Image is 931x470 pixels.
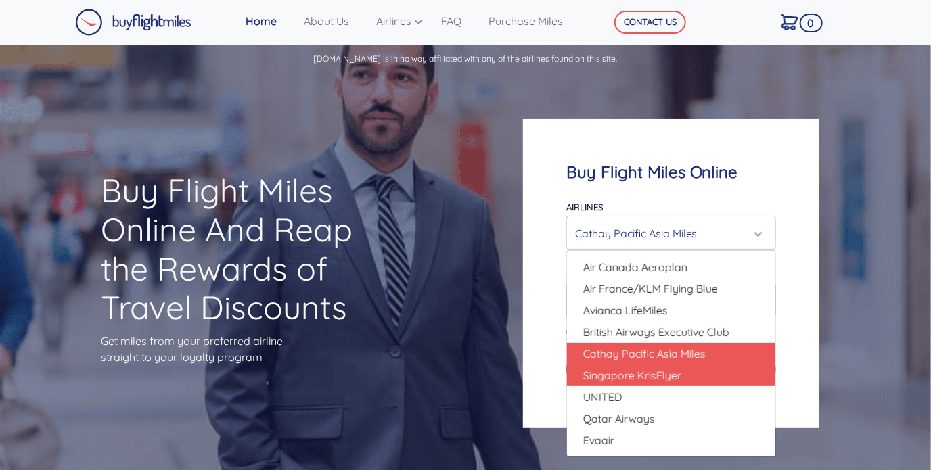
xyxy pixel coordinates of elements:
button: Cathay Pacific Asia Miles [566,216,776,250]
h4: Buy Flight Miles Online [566,162,776,182]
a: Buy Flight Miles Logo [75,5,191,39]
a: FAQ [436,7,483,34]
a: Home [240,7,298,34]
span: British Airways Executive Club [583,324,729,340]
img: Cart [781,14,798,30]
span: Air France/KLM Flying Blue [583,281,718,297]
a: Airlines [371,7,436,34]
div: Cathay Pacific Asia Miles [575,220,759,246]
p: Get miles from your preferred airline straight to your loyalty program [101,333,408,365]
span: Air Canada Aeroplan [583,259,687,275]
span: Qatar Airways [583,410,655,427]
span: Avianca LifeMiles [583,302,668,319]
span: Evaair [583,432,614,448]
span: Cathay Pacific Asia Miles [583,346,706,362]
span: Singapore KrisFlyer [583,367,681,383]
h1: Buy Flight Miles Online And Reap the Rewards of Travel Discounts [101,171,408,327]
a: About Us [298,7,371,34]
a: Purchase Miles [483,7,585,34]
span: 0 [800,14,823,32]
button: CONTACT US [614,11,686,34]
a: 0 [776,7,817,36]
span: UNITED [583,389,622,405]
label: Airlines [566,202,603,212]
img: Buy Flight Miles Logo [75,9,191,36]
